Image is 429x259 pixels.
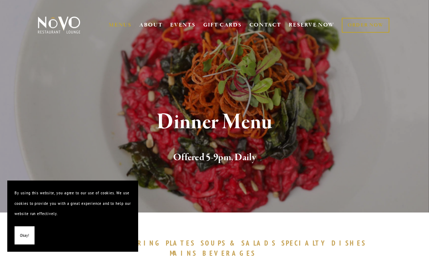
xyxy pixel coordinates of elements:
span: BEVERAGES [203,249,256,258]
a: MENUS [109,21,132,29]
h2: Offered 5-9pm, Daily [47,150,382,165]
a: ABOUT [139,21,163,29]
a: GIFT CARDS [203,18,242,32]
a: MAINS [170,249,201,258]
p: By using this website, you agree to our use of cookies. We use cookies to provide you with a grea... [15,188,131,219]
section: Cookie banner [7,181,138,252]
span: SPECIALTY [281,239,328,247]
a: ORDER NOW [342,18,389,33]
span: SOUPS [201,239,226,247]
img: Novo Restaurant &amp; Lounge [36,16,82,34]
a: RESERVE NOW [289,18,334,32]
span: Okay! [20,230,29,241]
a: SPECIALTYDISHES [281,239,369,247]
span: & [230,239,238,247]
span: PLATES [166,239,195,247]
a: SHARINGPLATES [118,239,199,247]
a: BEVERAGES [203,249,259,258]
span: DISHES [332,239,366,247]
span: SALADS [241,239,276,247]
span: SHARING [118,239,163,247]
button: Okay! [15,226,35,245]
a: EVENTS [170,21,195,29]
h1: Dinner Menu [47,110,382,134]
span: MAINS [170,249,197,258]
a: CONTACT [249,18,281,32]
a: SOUPS&SALADS [201,239,280,247]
